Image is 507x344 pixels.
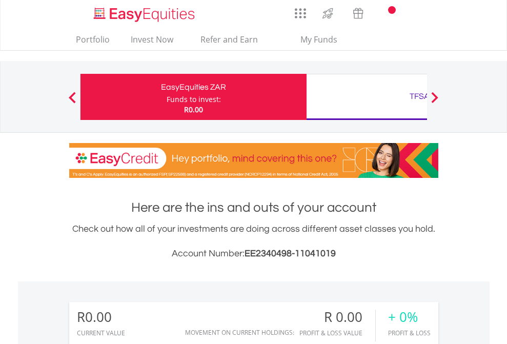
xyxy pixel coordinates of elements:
a: FAQ's and Support [399,3,425,23]
div: EasyEquities ZAR [87,80,300,94]
div: Profit & Loss Value [299,330,375,336]
div: Profit & Loss [388,330,431,336]
a: Vouchers [343,3,373,22]
span: My Funds [286,33,353,46]
div: R0.00 [77,310,125,325]
div: Check out how all of your investments are doing across different asset classes you hold. [69,222,438,261]
img: EasyEquities_Logo.png [92,6,199,23]
span: Refer and Earn [200,34,258,45]
div: Movement on Current Holdings: [185,329,294,336]
a: Portfolio [72,34,114,50]
img: grid-menu-icon.svg [295,8,306,19]
img: EasyCredit Promotion Banner [69,143,438,178]
div: R 0.00 [299,310,375,325]
img: thrive-v2.svg [319,5,336,22]
h1: Here are the ins and outs of your account [69,198,438,217]
span: R0.00 [184,105,203,114]
span: EE2340498-11041019 [245,249,336,258]
a: Refer and Earn [190,34,269,50]
a: Invest Now [127,34,177,50]
div: Funds to invest: [167,94,221,105]
a: Notifications [373,3,399,23]
a: Home page [90,3,199,23]
h3: Account Number: [69,247,438,261]
button: Next [424,97,445,107]
img: vouchers-v2.svg [350,5,367,22]
button: Previous [62,97,83,107]
div: + 0% [388,310,431,325]
a: AppsGrid [288,3,313,19]
a: My Profile [425,3,452,25]
div: CURRENT VALUE [77,330,125,336]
